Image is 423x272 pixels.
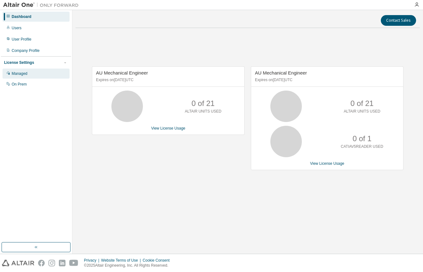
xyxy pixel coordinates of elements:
[84,258,101,263] div: Privacy
[12,37,31,42] div: User Profile
[38,260,45,266] img: facebook.svg
[381,15,416,26] button: Contact Sales
[48,260,55,266] img: instagram.svg
[12,14,31,19] div: Dashboard
[84,263,173,268] p: © 2025 Altair Engineering, Inc. All Rights Reserved.
[143,258,173,263] div: Cookie Consent
[12,71,27,76] div: Managed
[3,2,82,8] img: Altair One
[12,25,21,31] div: Users
[59,260,65,266] img: linkedin.svg
[96,70,148,75] span: AU Mechanical Engineer
[96,77,239,83] p: Expires on [DATE] UTC
[151,126,185,130] a: View License Usage
[352,133,371,144] p: 0 of 1
[2,260,34,266] img: altair_logo.svg
[351,98,374,109] p: 0 of 21
[12,48,40,53] div: Company Profile
[255,77,398,83] p: Expires on [DATE] UTC
[255,70,307,75] span: AU Mechanical Engineer
[12,82,27,87] div: On Prem
[4,60,34,65] div: License Settings
[344,109,380,114] p: ALTAIR UNITS USED
[310,161,344,166] a: View License Usage
[192,98,215,109] p: 0 of 21
[101,258,143,263] div: Website Terms of Use
[69,260,78,266] img: youtube.svg
[341,144,383,149] p: CATIAV5READER USED
[185,109,221,114] p: ALTAIR UNITS USED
